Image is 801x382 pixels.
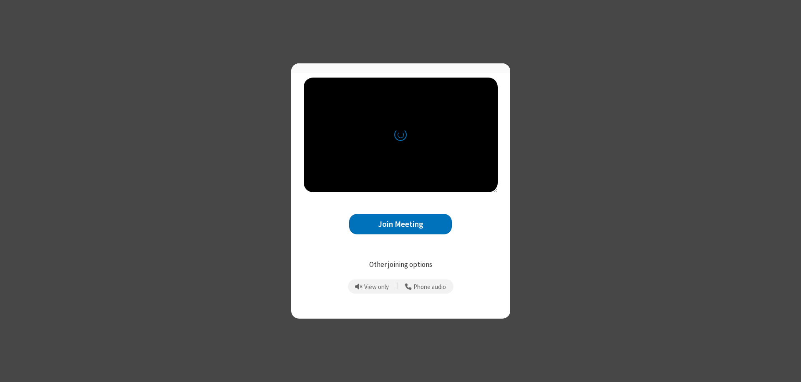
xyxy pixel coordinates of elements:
[364,284,389,291] span: View only
[402,279,449,294] button: Use your phone for mic and speaker while you view the meeting on this device.
[349,214,452,234] button: Join Meeting
[413,284,446,291] span: Phone audio
[304,259,498,270] p: Other joining options
[396,281,398,292] span: |
[352,279,392,294] button: Prevent echo when there is already an active mic and speaker in the room.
